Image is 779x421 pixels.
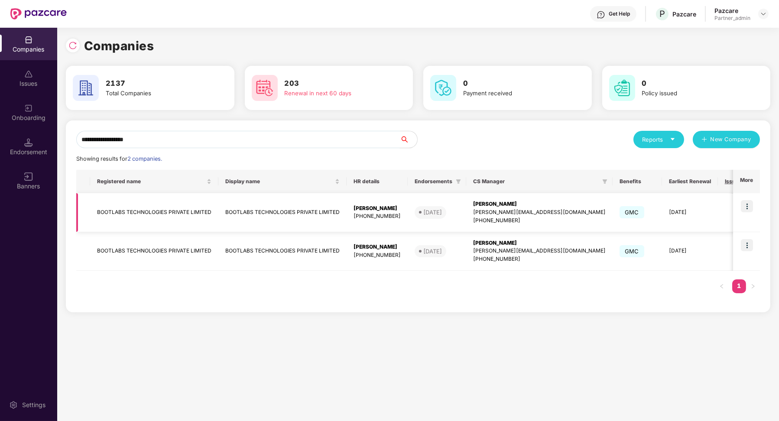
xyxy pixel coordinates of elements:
[609,10,630,17] div: Get Help
[10,8,67,19] img: New Pazcare Logo
[423,247,442,256] div: [DATE]
[76,155,162,162] span: Showing results for
[659,9,665,19] span: P
[19,401,48,409] div: Settings
[463,89,564,98] div: Payment received
[602,179,607,184] span: filter
[218,193,347,232] td: BOOTLABS TECHNOLOGIES PRIVATE LIMITED
[597,10,605,19] img: svg+xml;base64,PHN2ZyBpZD0iSGVscC0zMngzMiIgeG1sbnM9Imh0dHA6Ly93d3cudzMub3JnLzIwMDAvc3ZnIiB3aWR0aD...
[354,212,401,220] div: [PHONE_NUMBER]
[73,75,99,101] img: svg+xml;base64,PHN2ZyB4bWxucz0iaHR0cDovL3d3dy53My5vcmcvMjAwMC9zdmciIHdpZHRoPSI2MCIgaGVpZ2h0PSI2MC...
[473,255,606,263] div: [PHONE_NUMBER]
[225,178,333,185] span: Display name
[620,206,644,218] span: GMC
[24,70,33,78] img: svg+xml;base64,PHN2ZyBpZD0iSXNzdWVzX2Rpc2FibGVkIiB4bWxucz0iaHR0cDovL3d3dy53My5vcmcvMjAwMC9zdmciIH...
[430,75,456,101] img: svg+xml;base64,PHN2ZyB4bWxucz0iaHR0cDovL3d3dy53My5vcmcvMjAwMC9zdmciIHdpZHRoPSI2MCIgaGVpZ2h0PSI2MC...
[473,247,606,255] div: [PERSON_NAME][EMAIL_ADDRESS][DOMAIN_NAME]
[746,279,760,293] button: right
[711,135,752,144] span: New Company
[473,208,606,217] div: [PERSON_NAME][EMAIL_ADDRESS][DOMAIN_NAME]
[354,251,401,259] div: [PHONE_NUMBER]
[609,75,635,101] img: svg+xml;base64,PHN2ZyB4bWxucz0iaHR0cDovL3d3dy53My5vcmcvMjAwMC9zdmciIHdpZHRoPSI2MCIgaGVpZ2h0PSI2MC...
[613,170,662,193] th: Benefits
[473,217,606,225] div: [PHONE_NUMBER]
[701,136,707,143] span: plus
[354,243,401,251] div: [PERSON_NAME]
[746,279,760,293] li: Next Page
[642,89,743,98] div: Policy issued
[733,170,760,193] th: More
[741,239,753,251] img: icon
[285,78,385,89] h3: 203
[642,135,675,144] div: Reports
[106,89,206,98] div: Total Companies
[399,131,418,148] button: search
[127,155,162,162] span: 2 companies.
[715,279,729,293] li: Previous Page
[24,172,33,181] img: svg+xml;base64,PHN2ZyB3aWR0aD0iMTYiIGhlaWdodD0iMTYiIHZpZXdCb3g9IjAgMCAxNiAxNiIgZmlsbD0ibm9uZSIgeG...
[68,41,77,50] img: svg+xml;base64,PHN2ZyBpZD0iUmVsb2FkLTMyeDMyIiB4bWxucz0iaHR0cDovL3d3dy53My5vcmcvMjAwMC9zdmciIHdpZH...
[218,170,347,193] th: Display name
[620,245,644,257] span: GMC
[473,239,606,247] div: [PERSON_NAME]
[415,178,452,185] span: Endorsements
[715,279,729,293] button: left
[354,204,401,213] div: [PERSON_NAME]
[670,136,675,142] span: caret-down
[347,170,408,193] th: HR details
[750,284,756,289] span: right
[285,89,385,98] div: Renewal in next 60 days
[760,10,767,17] img: svg+xml;base64,PHN2ZyBpZD0iRHJvcGRvd24tMzJ4MzIiIHhtbG5zPSJodHRwOi8vd3d3LnczLm9yZy8yMDAwL3N2ZyIgd2...
[473,178,599,185] span: CS Manager
[24,138,33,147] img: svg+xml;base64,PHN2ZyB3aWR0aD0iMTQuNSIgaGVpZ2h0PSIxNC41IiB2aWV3Qm94PSIwIDAgMTYgMTYiIGZpbGw9Im5vbm...
[693,131,760,148] button: plusNew Company
[399,136,417,143] span: search
[252,75,278,101] img: svg+xml;base64,PHN2ZyB4bWxucz0iaHR0cDovL3d3dy53My5vcmcvMjAwMC9zdmciIHdpZHRoPSI2MCIgaGVpZ2h0PSI2MC...
[24,104,33,113] img: svg+xml;base64,PHN2ZyB3aWR0aD0iMjAiIGhlaWdodD0iMjAiIHZpZXdCb3g9IjAgMCAyMCAyMCIgZmlsbD0ibm9uZSIgeG...
[725,247,748,255] div: 0
[218,232,347,271] td: BOOTLABS TECHNOLOGIES PRIVATE LIMITED
[463,78,564,89] h3: 0
[662,193,718,232] td: [DATE]
[662,232,718,271] td: [DATE]
[719,284,724,289] span: left
[714,15,750,22] div: Partner_admin
[106,78,206,89] h3: 2137
[84,36,154,55] h1: Companies
[741,200,753,212] img: icon
[423,208,442,217] div: [DATE]
[97,178,205,185] span: Registered name
[662,170,718,193] th: Earliest Renewal
[725,178,742,185] span: Issues
[473,200,606,208] div: [PERSON_NAME]
[90,170,218,193] th: Registered name
[90,193,218,232] td: BOOTLABS TECHNOLOGIES PRIVATE LIMITED
[672,10,696,18] div: Pazcare
[732,279,746,292] a: 1
[600,176,609,187] span: filter
[718,170,755,193] th: Issues
[454,176,463,187] span: filter
[24,36,33,44] img: svg+xml;base64,PHN2ZyBpZD0iQ29tcGFuaWVzIiB4bWxucz0iaHR0cDovL3d3dy53My5vcmcvMjAwMC9zdmciIHdpZHRoPS...
[90,232,218,271] td: BOOTLABS TECHNOLOGIES PRIVATE LIMITED
[725,208,748,217] div: 0
[9,401,18,409] img: svg+xml;base64,PHN2ZyBpZD0iU2V0dGluZy0yMHgyMCIgeG1sbnM9Imh0dHA6Ly93d3cudzMub3JnLzIwMDAvc3ZnIiB3aW...
[456,179,461,184] span: filter
[642,78,743,89] h3: 0
[714,6,750,15] div: Pazcare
